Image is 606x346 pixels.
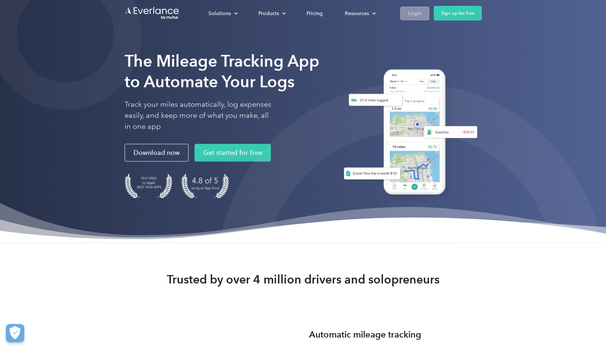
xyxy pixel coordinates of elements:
div: Solutions [208,9,231,18]
strong: Trusted by over 4 million drivers and solopreneurs [167,272,440,287]
div: Login [408,9,422,18]
img: Badge for Featured by Apple Best New Apps [125,173,172,198]
div: Products [251,7,292,20]
a: Sign up for free [434,6,482,21]
div: Resources [337,7,382,20]
div: Products [258,9,279,18]
div: Resources [345,9,369,18]
button: Cookies Settings [6,324,24,342]
img: Everlance, mileage tracker app, expense tracking app [335,64,482,203]
h3: Automatic mileage tracking [309,328,421,341]
a: Go to homepage [125,6,180,20]
a: Login [400,7,429,20]
p: Track your miles automatically, log expenses easily, and keep more of what you make, all in one app [125,99,272,132]
a: Download now [125,144,189,161]
div: Solutions [201,7,244,20]
img: 4.9 out of 5 stars on the app store [181,173,229,198]
strong: The Mileage Tracking App to Automate Your Logs [125,51,319,91]
a: Get started for free [194,144,271,161]
div: Pricing [306,9,323,18]
a: Pricing [299,7,330,20]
